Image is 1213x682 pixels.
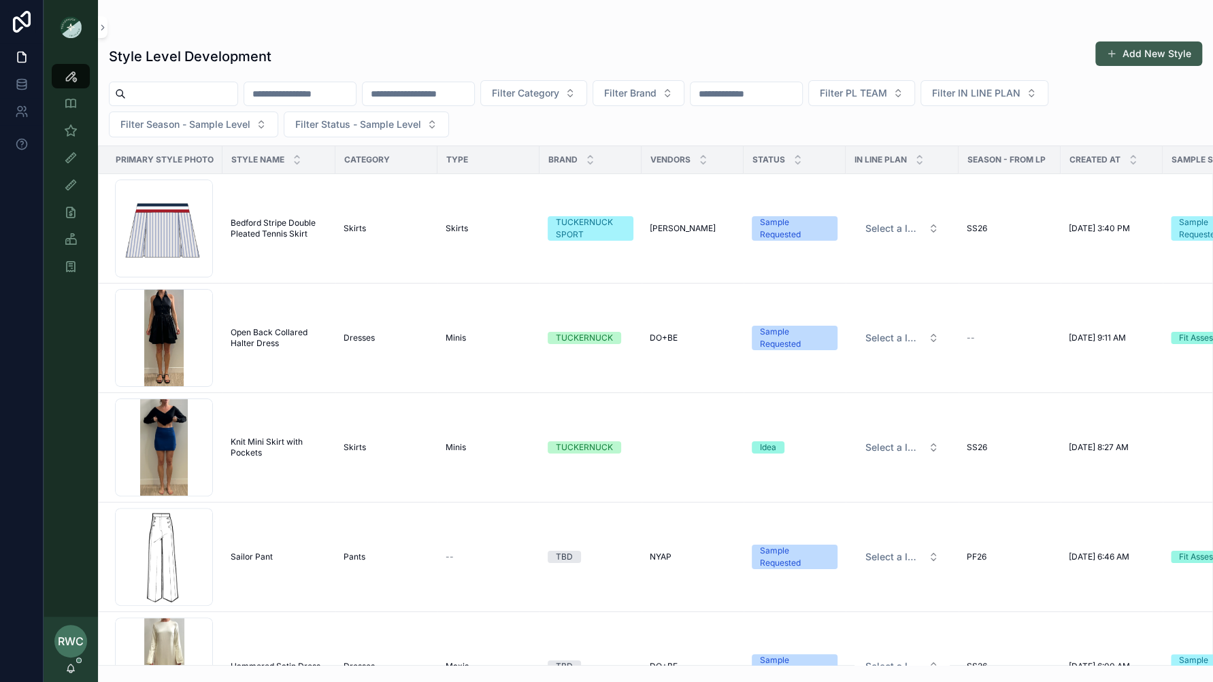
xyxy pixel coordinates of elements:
span: Skirts [446,223,468,234]
span: DO+BE [650,333,678,343]
span: -- [446,551,454,562]
a: [DATE] 9:11 AM [1069,333,1154,343]
button: Select Button [854,435,950,460]
span: Vendors [650,154,691,165]
span: Minis [446,333,466,343]
div: TBD [556,660,573,672]
div: TUCKERNUCK SPORT [556,216,625,241]
a: Sample Requested [752,326,837,350]
span: Pants [344,551,365,562]
span: Filter Status - Sample Level [295,118,421,131]
button: Add New Style [1095,41,1202,66]
a: Dresses [344,661,429,672]
h1: Style Level Development [109,47,271,66]
span: SS26 [967,223,987,234]
a: Hammered Satin Dress [231,661,327,672]
a: SS26 [967,661,1052,672]
a: [DATE] 3:40 PM [1069,223,1154,234]
button: Select Button [480,80,587,106]
a: DO+BE [650,333,735,343]
a: -- [446,551,531,562]
a: DO+BE [650,661,735,672]
a: TBD [548,551,633,563]
a: TUCKERNUCK [548,441,633,454]
span: Skirts [344,442,366,453]
button: Select Button [854,545,950,569]
a: TUCKERNUCK [548,332,633,344]
a: [PERSON_NAME] [650,223,735,234]
div: TUCKERNUCK [556,441,613,454]
a: Sample Requested [752,545,837,569]
a: Select Button [854,325,950,351]
span: Category [344,154,390,165]
a: PF26 [967,551,1052,562]
span: Filter PL TEAM [820,86,887,100]
button: Select Button [920,80,1048,106]
span: Open Back Collared Halter Dress [231,327,327,349]
span: SS26 [967,442,987,453]
button: Select Button [854,654,950,679]
a: Select Button [854,434,950,460]
a: Bedford Stripe Double Pleated Tennis Skirt [231,218,327,239]
span: [PERSON_NAME] [650,223,716,234]
a: Idea [752,441,837,454]
span: Brand [548,154,578,165]
span: Select a IN LINE PLAN [865,660,923,673]
span: Minis [446,442,466,453]
span: Style Name [231,154,284,165]
a: [DATE] 6:00 AM [1069,661,1154,672]
span: Skirts [344,223,366,234]
span: Type [446,154,468,165]
span: Select a IN LINE PLAN [865,441,923,454]
a: Skirts [344,223,429,234]
span: Select a IN LINE PLAN [865,550,923,564]
div: Idea [760,441,776,454]
a: Maxis [446,661,531,672]
span: Filter Season - Sample Level [120,118,250,131]
span: PF26 [967,551,986,562]
div: scrollable content [44,54,98,296]
span: -- [967,333,975,343]
button: Select Button [109,112,278,137]
span: Dresses [344,333,375,343]
a: SS26 [967,442,1052,453]
div: Sample Requested [760,326,829,350]
div: Sample Requested [760,654,829,679]
a: Skirts [344,442,429,453]
span: Created at [1069,154,1120,165]
span: Filter IN LINE PLAN [932,86,1020,100]
a: Dresses [344,333,429,343]
div: TBD [556,551,573,563]
span: Select a IN LINE PLAN [865,331,923,345]
span: [DATE] 6:46 AM [1069,551,1129,562]
span: Dresses [344,661,375,672]
a: [DATE] 8:27 AM [1069,442,1154,453]
span: Filter Brand [604,86,657,100]
button: Select Button [808,80,915,106]
a: Knit Mini Skirt with Pockets [231,437,327,458]
a: SS26 [967,223,1052,234]
span: NYAP [650,551,671,562]
span: Status [752,154,785,165]
a: Select Button [854,653,950,679]
span: [DATE] 6:00 AM [1069,661,1130,672]
a: Pants [344,551,429,562]
span: [DATE] 9:11 AM [1069,333,1126,343]
span: [DATE] 8:27 AM [1069,442,1129,453]
span: Maxis [446,661,469,672]
button: Select Button [284,112,449,137]
a: Sailor Pant [231,551,327,562]
div: TUCKERNUCK [556,332,613,344]
a: TBD [548,660,633,672]
span: RWC [58,633,84,649]
div: Sample Requested [760,216,829,241]
span: Season - From LP [967,154,1046,165]
a: Skirts [446,223,531,234]
a: NYAP [650,551,735,562]
button: Select Button [854,326,950,350]
span: Primary Style Photo [116,154,214,165]
button: Select Button [593,80,684,106]
a: Minis [446,442,531,453]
